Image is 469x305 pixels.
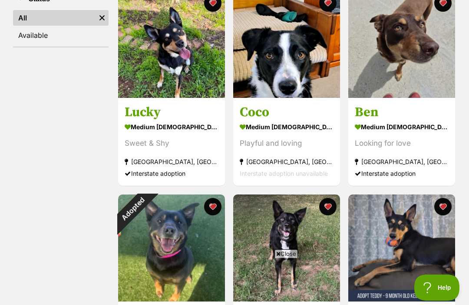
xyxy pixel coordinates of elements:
[118,98,225,186] a: Lucky medium [DEMOGRAPHIC_DATA] Dog Sweet & Shy [GEOGRAPHIC_DATA], [GEOGRAPHIC_DATA] Interstate a...
[107,183,159,235] div: Adopted
[240,104,334,121] h3: Coco
[233,98,340,186] a: Coco medium [DEMOGRAPHIC_DATA] Dog Playful and loving [GEOGRAPHIC_DATA], [GEOGRAPHIC_DATA] Inters...
[13,10,96,26] a: All
[348,194,455,302] img: Teddy - 9 Month Old Kelpie
[233,194,340,302] img: Tytan
[125,104,218,121] h3: Lucky
[355,121,449,134] div: medium [DEMOGRAPHIC_DATA] Dog
[240,156,334,168] div: [GEOGRAPHIC_DATA], [GEOGRAPHIC_DATA]
[13,8,109,47] div: Status
[96,10,109,26] a: Remove filter
[240,170,328,178] span: Interstate adoption unavailable
[13,27,109,43] a: Available
[76,261,393,301] iframe: Advertisement
[355,138,449,150] div: Looking for love
[355,168,449,180] div: Interstate adoption
[274,249,298,258] span: Close
[348,98,455,186] a: Ben medium [DEMOGRAPHIC_DATA] Dog Looking for love [GEOGRAPHIC_DATA], [GEOGRAPHIC_DATA] Interstat...
[125,121,218,134] div: medium [DEMOGRAPHIC_DATA] Dog
[125,168,218,180] div: Interstate adoption
[118,194,225,302] img: Rosie imp 2234
[240,138,334,150] div: Playful and loving
[355,156,449,168] div: [GEOGRAPHIC_DATA], [GEOGRAPHIC_DATA]
[240,121,334,134] div: medium [DEMOGRAPHIC_DATA] Dog
[355,104,449,121] h3: Ben
[414,275,460,301] iframe: Help Scout Beacon - Open
[204,198,221,215] button: favourite
[125,156,218,168] div: [GEOGRAPHIC_DATA], [GEOGRAPHIC_DATA]
[319,198,337,215] button: favourite
[125,138,218,150] div: Sweet & Shy
[434,198,452,215] button: favourite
